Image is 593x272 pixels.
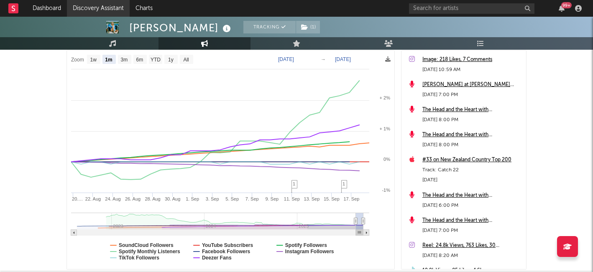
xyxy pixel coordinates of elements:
text: 3. Sep [206,196,219,201]
text: Deezer Fans [202,255,232,261]
a: Image: 218 Likes, 7 Comments [422,55,522,65]
a: #33 on New Zealand Country Top 200 [422,155,522,165]
div: 99 + [561,2,572,8]
text: Spotify Followers [285,242,327,248]
div: [PERSON_NAME] [129,21,233,35]
span: 1 [343,181,345,186]
text: 11. Sep [284,196,300,201]
button: (1) [296,21,320,33]
text: + 1% [380,126,391,131]
div: [DATE] 8:00 PM [422,115,522,125]
text: [DATE] [335,56,351,62]
span: ( 1 ) [296,21,320,33]
button: Tracking [243,21,296,33]
text: YouTube Subscribers [202,242,253,248]
div: [DATE] 7:00 PM [422,226,522,236]
text: 6m [136,57,143,63]
button: 99+ [559,5,565,12]
text: 0% [383,157,390,162]
text: 22. Aug [85,196,101,201]
text: YTD [151,57,161,63]
text: 1. Sep [186,196,199,201]
text: 13. Sep [304,196,320,201]
text: 1w [90,57,97,63]
div: [DATE] 8:20 AM [422,251,522,261]
a: The Head and the Heart with [PERSON_NAME] and [PERSON_NAME] at [PERSON_NAME][GEOGRAPHIC_DATA] ([D... [422,191,522,201]
text: 1y [168,57,174,63]
text: 1m [105,57,112,63]
div: [DATE] 8:00 PM [422,140,522,150]
text: Facebook Followers [202,249,250,254]
text: 9. Sep [265,196,279,201]
text: 15. Sep [324,196,340,201]
text: SoundCloud Followers [119,242,174,248]
text: 20.… [72,196,83,201]
text: 17. Sep [343,196,359,201]
text: 24. Aug [105,196,120,201]
div: [DATE] 6:00 PM [422,201,522,211]
div: Track: Catch 22 [422,165,522,175]
text: 30. Aug [165,196,180,201]
div: [DATE] 10:59 AM [422,65,522,75]
text: Spotify Monthly Listeners [119,249,180,254]
div: [DATE] [422,175,522,185]
text: TikTok Followers [119,255,159,261]
text: 3m [121,57,128,63]
text: 7. Sep [245,196,259,201]
a: [PERSON_NAME] at [PERSON_NAME] Festival ([DATE]) [422,80,522,90]
text: 26. Aug [125,196,141,201]
text: [DATE] [278,56,294,62]
text: 28. Aug [145,196,160,201]
a: The Head and the Heart with [PERSON_NAME] and [PERSON_NAME] at [GEOGRAPHIC_DATA] ([DATE]) [422,105,522,115]
text: + 2% [380,95,391,100]
a: The Head and the Heart with [PERSON_NAME] and [PERSON_NAME] at [GEOGRAPHIC_DATA] at the [US_STATE... [422,130,522,140]
input: Search for artists [409,3,534,14]
a: Reel: 24.8k Views, 763 Likes, 30 Comments [422,241,522,251]
text: Zoom [71,57,84,63]
text: All [183,57,189,63]
text: Instagram Followers [285,249,334,254]
text: -1% [382,188,390,193]
span: 1 [293,181,295,186]
text: 5. Sep [225,196,239,201]
a: The Head and the Heart with [PERSON_NAME] and [PERSON_NAME] at The [GEOGRAPHIC_DATA] ([DATE]) [422,216,522,226]
div: [DATE] 7:00 PM [422,90,522,100]
text: → [321,56,326,62]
